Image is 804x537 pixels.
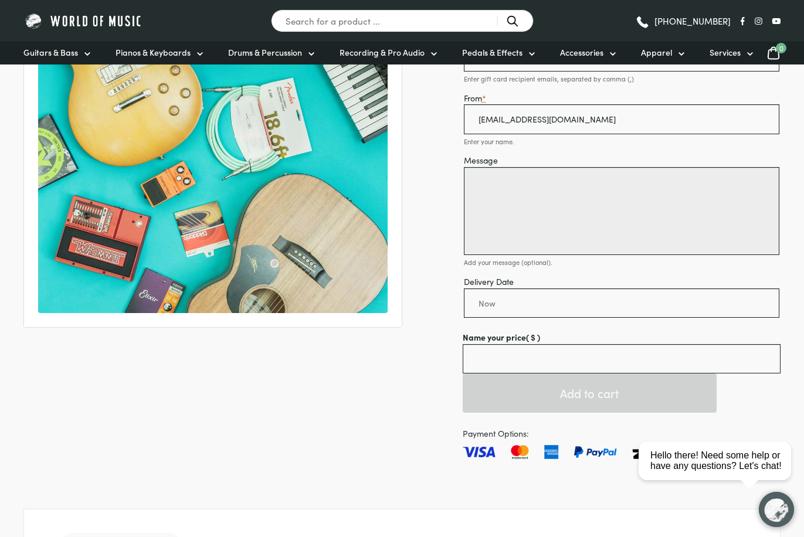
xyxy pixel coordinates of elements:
input: Now [464,288,779,318]
small: Add your message (optional). [464,257,552,267]
button: Add to cart [463,373,717,413]
abbr: Required field [482,92,486,104]
input: Name your price ( $ ) [463,344,781,373]
span: Accessories [560,46,603,59]
span: Pedals & Effects [462,46,523,59]
span: Recording & Pro Audio [340,46,425,59]
span: Guitars & Bass [23,46,78,59]
span: Drums & Percussion [228,46,302,59]
span: Services [710,46,741,59]
input: Search for a product ... [271,9,534,32]
span: Payment Options: [463,427,781,440]
img: World of Music [23,12,144,30]
span: Pianos & Keyboards [116,46,191,59]
label: Delivery Date [464,275,779,288]
span: Apparel [641,46,672,59]
small: Enter your name. [464,137,514,146]
span: [PHONE_NUMBER] [654,16,731,25]
img: Pay with Master card, Visa, American Express and Paypal [463,445,721,459]
iframe: Chat with our support team [634,408,804,537]
small: Enter gift card recipient emails, separated by comma (,) [464,74,634,83]
span: 0 [776,43,786,53]
span: ( $ ) [526,331,540,343]
label: Name your price [463,331,781,344]
label: Message [464,154,779,167]
label: From [464,91,779,105]
a: [PHONE_NUMBER] [635,12,731,30]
